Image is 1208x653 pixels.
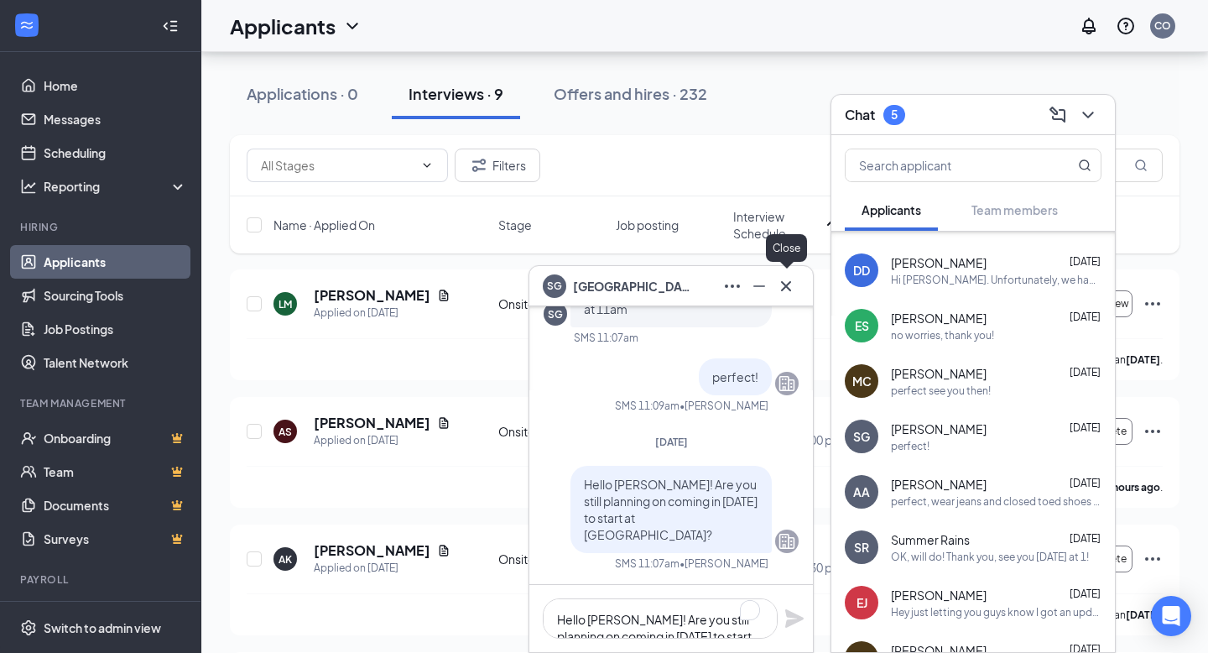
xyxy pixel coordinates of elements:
span: [PERSON_NAME] [891,254,987,271]
span: [DATE] [1070,366,1101,379]
span: [DATE] [1070,421,1101,434]
span: [DATE] [1070,255,1101,268]
div: no worries, thank you! [891,328,994,342]
svg: Ellipses [722,276,742,296]
a: SurveysCrown [44,522,187,556]
div: AK [279,552,292,567]
svg: ChevronDown [342,16,362,36]
svg: ChevronDown [420,159,434,172]
span: Summer Rains [891,531,970,548]
svg: Plane [784,609,804,629]
div: Onsite Interview [498,295,606,312]
div: 5 [891,107,898,122]
svg: MagnifyingGlass [1078,159,1091,172]
a: Scheduling [44,136,187,170]
span: [DATE] [1070,532,1101,545]
a: Applicants [44,245,187,279]
svg: Company [777,531,797,551]
a: OnboardingCrown [44,421,187,455]
div: Applied on [DATE] [314,432,450,449]
div: perfect! [891,439,929,453]
span: Hello [PERSON_NAME]! Are you still planning on coming in [DATE] to start at [GEOGRAPHIC_DATA]? [584,477,758,542]
div: Hiring [20,220,184,234]
div: ES [855,317,869,334]
button: Cross [773,273,799,300]
span: Job posting [616,217,679,233]
svg: Ellipses [1143,294,1163,314]
button: Filter Filters [455,149,540,182]
textarea: To enrich screen reader interactions, please activate Accessibility in Grammarly extension settings [543,598,778,639]
span: • [PERSON_NAME] [679,399,768,413]
svg: Notifications [1079,16,1099,36]
span: [PERSON_NAME] [891,476,987,493]
div: Onsite Interview [498,423,606,440]
svg: Document [437,416,450,430]
div: CO [1154,18,1171,33]
h5: [PERSON_NAME] [314,286,430,305]
h1: Applicants [230,12,336,40]
div: EJ [857,594,867,611]
b: [DATE] [1126,353,1160,366]
div: Switch to admin view [44,619,161,636]
div: Interviews · 9 [409,83,503,104]
span: [DATE] [1070,311,1101,323]
div: Hi [PERSON_NAME]. Unfortunately, we had to reschedule your meeting with City Bark for Bather at [... [891,273,1101,287]
div: SMS 11:09am [615,399,679,413]
div: Offers and hires · 232 [554,83,707,104]
svg: Analysis [20,178,37,195]
div: Close [766,234,807,262]
div: SR [854,539,869,556]
svg: Document [437,544,450,557]
span: perfect! [712,369,758,384]
h5: [PERSON_NAME] [314,414,430,432]
b: [DATE] [1126,609,1160,621]
div: AA [853,483,870,500]
div: Open Intercom Messenger [1151,596,1191,636]
svg: Company [777,374,797,394]
span: [PERSON_NAME] [891,587,987,603]
span: Name · Applied On [273,217,375,233]
div: DD [853,262,870,279]
svg: Filter [469,155,489,175]
a: Job Postings [44,312,187,346]
div: SG [548,307,563,321]
div: MC [852,373,872,389]
h5: [PERSON_NAME] [314,541,430,560]
div: Payroll [20,572,184,587]
div: AS [279,425,292,439]
svg: Minimize [749,276,769,296]
span: [DATE] [655,436,688,448]
svg: WorkstreamLogo [18,17,35,34]
a: Messages [44,102,187,136]
div: Applications · 0 [247,83,358,104]
div: perfect, wear jeans and closed toed shoes and I'll provide a few tshirts. Also bring your ID, ssn... [891,494,1101,509]
div: Team Management [20,396,184,410]
span: Team members [971,202,1058,217]
div: LM [279,297,292,311]
svg: ArrowUp [822,215,842,235]
div: SG [853,428,870,445]
span: [PERSON_NAME] [891,365,987,382]
a: PayrollCrown [44,598,187,631]
button: Ellipses [719,273,746,300]
span: [PERSON_NAME] [891,421,987,437]
span: • [PERSON_NAME] [679,556,768,571]
span: Interview Schedule [733,208,820,242]
svg: Document [437,289,450,302]
a: Sourcing Tools [44,279,187,312]
svg: ChevronDown [1078,105,1098,125]
svg: QuestionInfo [1116,16,1136,36]
h3: Chat [845,106,875,124]
div: SMS 11:07am [574,331,638,345]
input: All Stages [261,156,414,175]
input: Search applicant [846,149,1044,181]
span: [GEOGRAPHIC_DATA] [PERSON_NAME] [573,277,690,295]
svg: Ellipses [1143,421,1163,441]
div: Hey just letting you guys know I got an update, I can come in [DATE] at 1:00! I will see you there! [891,605,1101,619]
svg: Ellipses [1143,549,1163,569]
a: Talent Network [44,346,187,379]
svg: Settings [20,619,37,636]
div: Reporting [44,178,188,195]
div: SMS 11:07am [615,556,679,571]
